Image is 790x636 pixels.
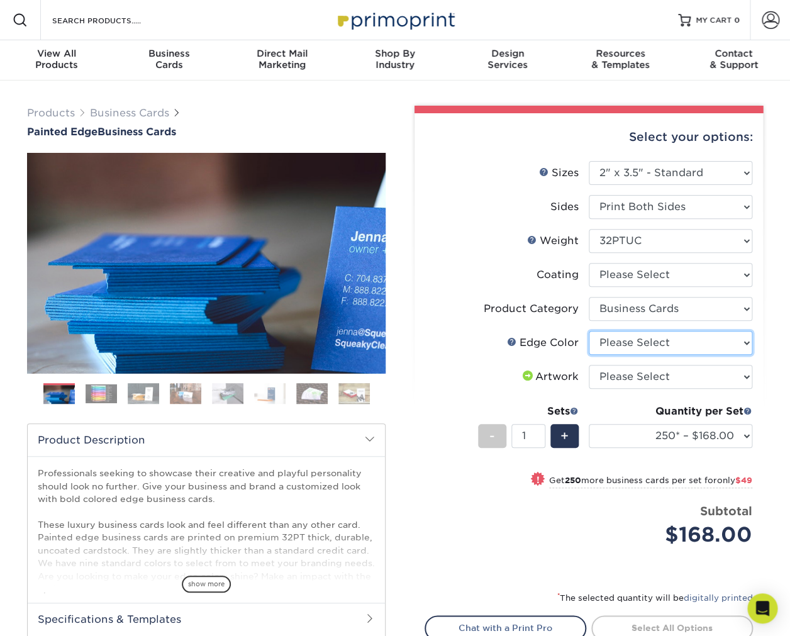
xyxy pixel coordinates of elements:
img: Business Cards 06 [254,382,286,404]
div: Weight [527,233,579,248]
img: Painted Edge 01 [27,84,386,442]
span: Resources [564,48,677,59]
div: Quantity per Set [589,404,752,419]
div: Industry [338,48,451,70]
img: Business Cards 04 [170,382,201,404]
img: Business Cards 03 [128,382,159,404]
input: SEARCH PRODUCTS..... [51,13,174,28]
div: & Support [677,48,790,70]
div: Edge Color [507,335,579,350]
img: Business Cards 01 [43,379,75,410]
div: & Templates [564,48,677,70]
img: Primoprint [332,6,458,33]
div: Sides [550,199,579,215]
a: digitally printed [684,593,753,603]
span: Direct Mail [226,48,338,59]
a: DesignServices [452,40,564,81]
span: Design [452,48,564,59]
div: Open Intercom Messenger [747,593,777,623]
span: Contact [677,48,790,59]
span: + [560,427,569,445]
a: Shop ByIndustry [338,40,451,81]
h1: Business Cards [27,126,386,138]
span: only [717,476,752,485]
a: Direct MailMarketing [226,40,338,81]
div: Artwork [520,369,579,384]
img: Business Cards 08 [338,382,370,404]
div: Sizes [539,165,579,181]
div: Select your options: [425,113,753,161]
span: MY CART [696,15,732,26]
a: Products [27,107,75,119]
span: $49 [735,476,752,485]
span: ! [537,473,540,486]
span: show more [182,576,231,593]
div: Product Category [484,301,579,316]
span: Painted Edge [27,126,97,138]
h2: Product Description [28,424,385,456]
a: BusinessCards [113,40,225,81]
span: Business [113,48,225,59]
small: Get more business cards per set for [549,476,752,488]
img: Business Cards 07 [296,382,328,404]
small: The selected quantity will be [557,593,753,603]
a: Resources& Templates [564,40,677,81]
span: 0 [734,16,740,25]
div: Cards [113,48,225,70]
a: Contact& Support [677,40,790,81]
img: Business Cards 02 [86,384,117,403]
img: Business Cards 05 [212,382,243,404]
span: Shop By [338,48,451,59]
a: Painted EdgeBusiness Cards [27,126,386,138]
div: Sets [478,404,579,419]
div: Marketing [226,48,338,70]
a: Business Cards [90,107,169,119]
div: Coating [537,267,579,282]
strong: 250 [565,476,581,485]
h2: Specifications & Templates [28,603,385,635]
div: $168.00 [598,520,752,550]
div: Services [452,48,564,70]
span: - [489,427,495,445]
strong: Subtotal [700,504,752,518]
